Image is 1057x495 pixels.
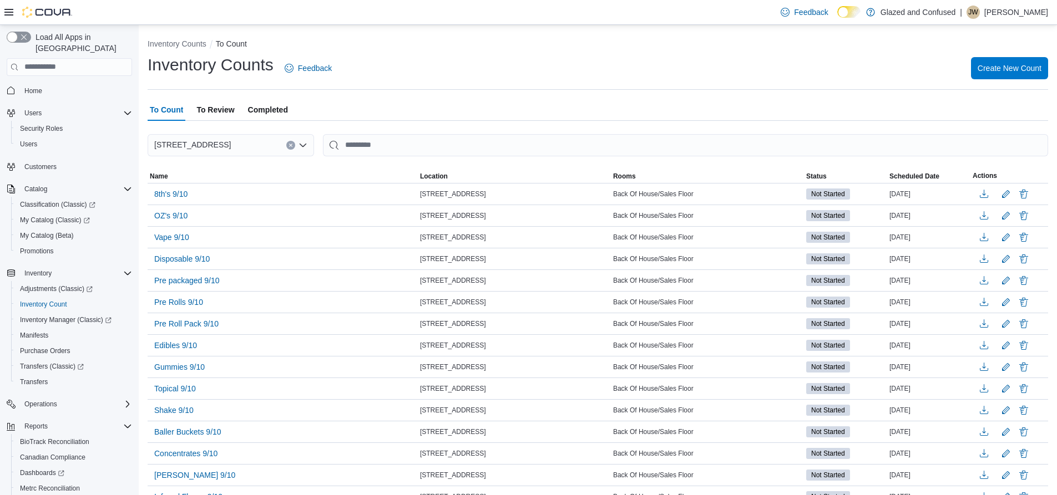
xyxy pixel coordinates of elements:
[999,251,1013,267] button: Edit count details
[20,106,132,120] span: Users
[611,317,804,330] div: Back Of House/Sales Floor
[148,170,418,183] button: Name
[420,341,486,350] span: [STREET_ADDRESS]
[150,380,200,397] button: Topical 9/10
[2,396,136,412] button: Operations
[11,359,136,374] a: Transfers (Classic)
[150,99,183,121] span: To Count
[806,275,850,286] span: Not Started
[881,6,955,19] p: Glazed and Confused
[154,188,188,200] span: 8th's 9/10
[11,121,136,136] button: Security Roles
[16,122,67,135] a: Security Roles
[150,445,222,462] button: Concentrates 9/10
[420,406,486,415] span: [STREET_ADDRESS]
[154,232,189,243] span: Vape 9/10
[999,315,1013,332] button: Edit count details
[16,244,132,258] span: Promotions
[611,295,804,309] div: Back Of House/Sales Floor
[2,419,136,434] button: Reports
[887,404,970,417] div: [DATE]
[16,213,94,227] a: My Catalog (Classic)
[196,99,234,121] span: To Review
[611,209,804,222] div: Back Of House/Sales Floor
[154,383,196,394] span: Topical 9/10
[16,435,132,448] span: BioTrack Reconciliation
[150,186,192,202] button: 8th's 9/10
[889,172,939,181] span: Scheduled Date
[811,297,845,307] span: Not Started
[16,282,132,295] span: Adjustments (Classic)
[999,229,1013,246] button: Edit count details
[960,6,962,19] p: |
[887,360,970,374] div: [DATE]
[16,137,42,151] a: Users
[1017,425,1030,438] button: Delete
[806,405,850,416] span: Not Started
[811,427,845,437] span: Not Started
[20,247,54,256] span: Promotions
[1017,404,1030,417] button: Delete
[418,170,611,183] button: Location
[806,172,827,181] span: Status
[16,344,75,358] a: Purchase Orders
[20,231,74,240] span: My Catalog (Beta)
[806,448,850,459] span: Not Started
[811,448,845,458] span: Not Started
[20,397,62,411] button: Operations
[978,63,1041,74] span: Create New Count
[11,136,136,152] button: Users
[999,402,1013,419] button: Edit count details
[24,162,57,171] span: Customers
[611,274,804,287] div: Back Of House/Sales Floor
[967,6,980,19] div: Jeffery Worzalla
[16,298,132,311] span: Inventory Count
[11,450,136,465] button: Canadian Compliance
[299,141,307,150] button: Open list of options
[154,340,197,351] span: Edibles 9/10
[887,274,970,287] div: [DATE]
[11,197,136,212] a: Classification (Classic)
[611,468,804,482] div: Back Of House/Sales Floor
[887,339,970,352] div: [DATE]
[16,466,69,479] a: Dashboards
[811,211,845,221] span: Not Started
[11,374,136,390] button: Transfers
[11,243,136,259] button: Promotions
[154,448,218,459] span: Concentrates 9/10
[611,187,804,201] div: Back Of House/Sales Floor
[16,375,132,389] span: Transfers
[611,339,804,352] div: Back Of House/Sales Floor
[968,6,978,19] span: JW
[999,272,1013,289] button: Edit count details
[611,252,804,266] div: Back Of House/Sales Floor
[971,57,1048,79] button: Create New Count
[154,297,203,308] span: Pre Rolls 9/10
[20,315,112,324] span: Inventory Manager (Classic)
[2,266,136,281] button: Inventory
[11,312,136,328] a: Inventory Manager (Classic)
[11,228,136,243] button: My Catalog (Beta)
[20,182,132,196] span: Catalog
[150,467,240,483] button: [PERSON_NAME] 9/10
[1017,187,1030,201] button: Delete
[323,134,1048,156] input: This is a search bar. After typing your query, hit enter to filter the results lower in the page.
[1017,447,1030,460] button: Delete
[887,317,970,330] div: [DATE]
[887,252,970,266] div: [DATE]
[887,425,970,438] div: [DATE]
[16,451,132,464] span: Canadian Compliance
[811,470,845,480] span: Not Started
[16,451,90,464] a: Canadian Compliance
[11,297,136,312] button: Inventory Count
[804,170,887,183] button: Status
[31,32,132,54] span: Load All Apps in [GEOGRAPHIC_DATA]
[16,282,97,295] a: Adjustments (Classic)
[811,189,845,199] span: Not Started
[420,471,486,479] span: [STREET_ADDRESS]
[154,405,194,416] span: Shake 9/10
[16,313,132,326] span: Inventory Manager (Classic)
[811,275,845,285] span: Not Started
[150,229,194,246] button: Vape 9/10
[280,57,336,79] a: Feedback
